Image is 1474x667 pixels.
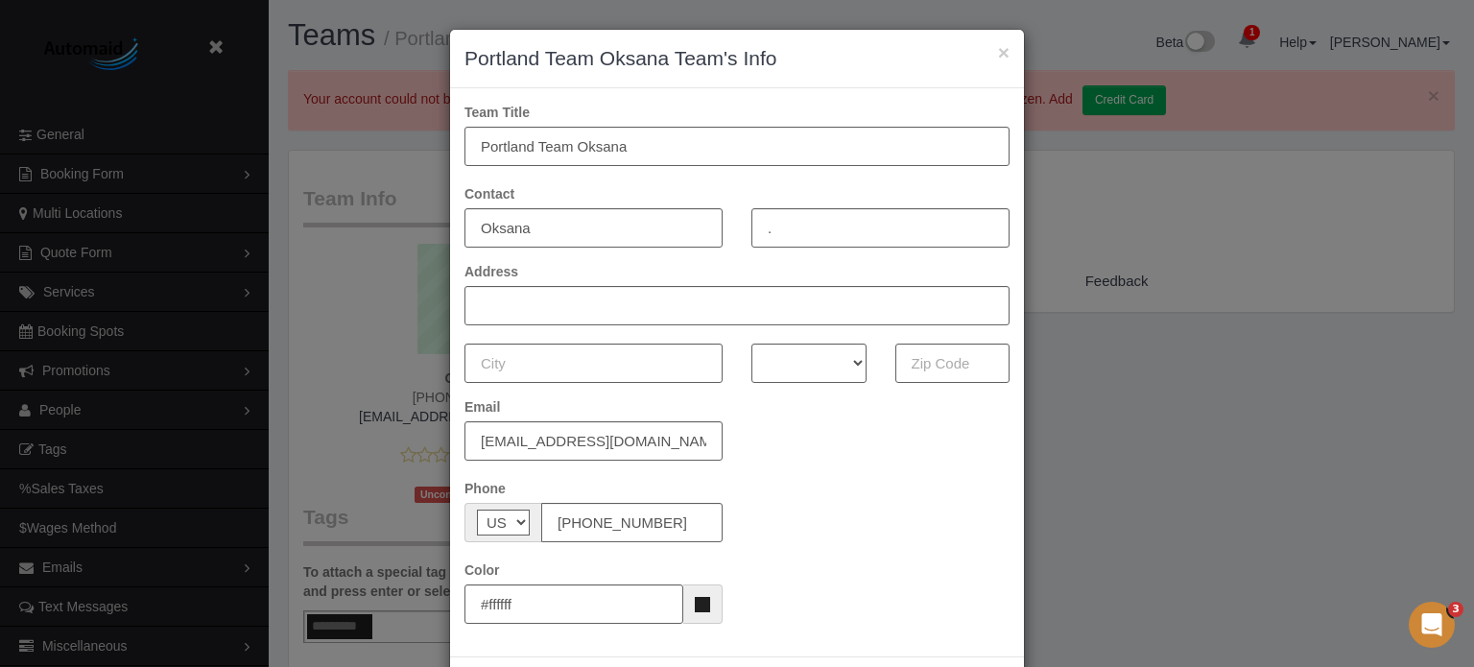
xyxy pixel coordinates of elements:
iframe: Intercom live chat [1409,602,1455,648]
label: Contact [464,184,514,203]
h3: Portland Team Oksana Team's Info [464,44,1010,73]
input: First Name [464,208,723,248]
label: Phone [464,479,506,498]
label: Team Title [464,103,530,122]
label: Color [464,560,500,580]
input: Zip Code [895,344,1010,383]
input: Phone [541,503,723,542]
input: City [464,344,723,383]
span: 3 [1448,602,1463,617]
button: × [998,42,1010,62]
input: Last Name [751,208,1010,248]
label: Email [464,397,500,417]
label: Address [464,262,518,281]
